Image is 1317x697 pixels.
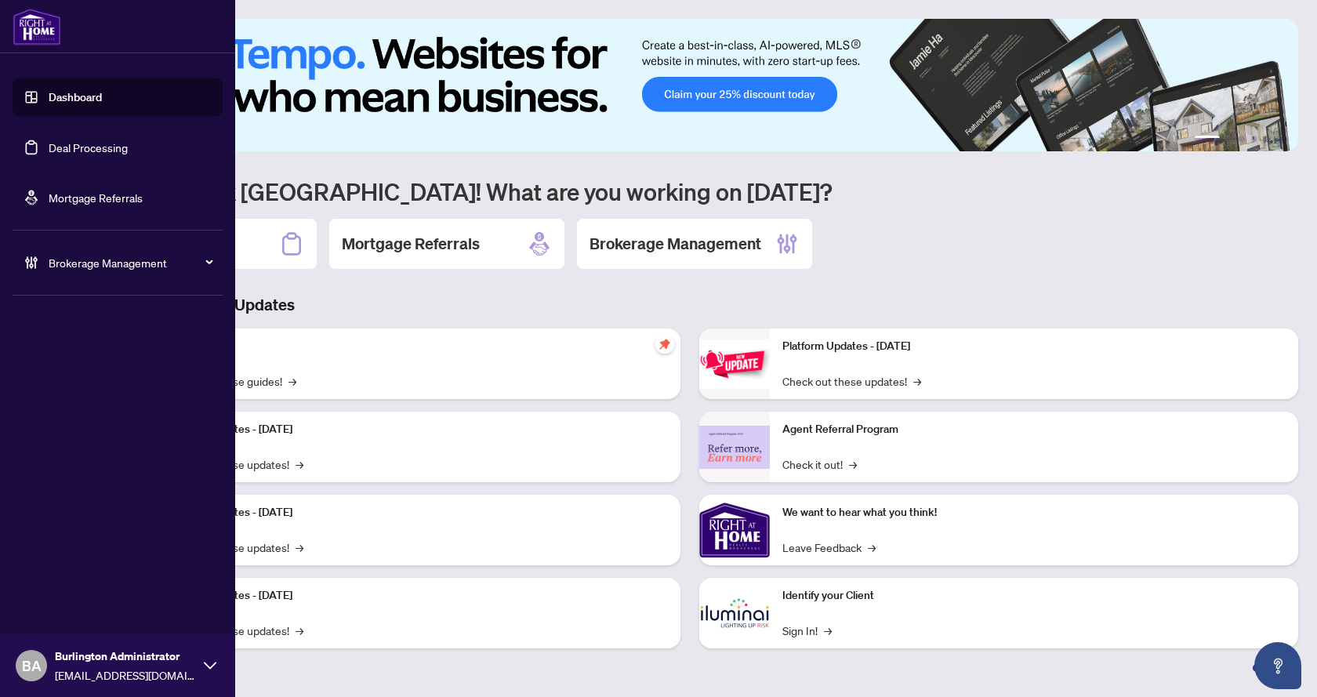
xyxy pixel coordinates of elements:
[49,254,212,271] span: Brokerage Management
[49,191,143,205] a: Mortgage Referrals
[699,339,770,389] img: Platform Updates - June 23, 2025
[699,495,770,565] img: We want to hear what you think!
[165,587,668,604] p: Platform Updates - [DATE]
[868,539,876,556] span: →
[55,648,196,665] span: Burlington Administrator
[296,622,303,639] span: →
[590,233,761,255] h2: Brokerage Management
[782,456,857,473] a: Check it out!→
[782,539,876,556] a: Leave Feedback→
[699,578,770,648] img: Identify your Client
[782,338,1286,355] p: Platform Updates - [DATE]
[699,426,770,469] img: Agent Referral Program
[655,335,674,354] span: pushpin
[782,622,832,639] a: Sign In!→
[782,504,1286,521] p: We want to hear what you think!
[296,539,303,556] span: →
[782,372,921,390] a: Check out these updates!→
[824,622,832,639] span: →
[1254,642,1301,689] button: Open asap
[782,421,1286,438] p: Agent Referral Program
[82,19,1298,151] img: Slide 0
[13,8,61,45] img: logo
[1276,136,1283,142] button: 6
[82,176,1298,206] h1: Welcome back [GEOGRAPHIC_DATA]! What are you working on [DATE]?
[55,666,196,684] span: [EMAIL_ADDRESS][DOMAIN_NAME]
[1251,136,1257,142] button: 4
[165,338,668,355] p: Self-Help
[1239,136,1245,142] button: 3
[82,294,1298,316] h3: Brokerage & Industry Updates
[296,456,303,473] span: →
[849,456,857,473] span: →
[165,421,668,438] p: Platform Updates - [DATE]
[49,90,102,104] a: Dashboard
[342,233,480,255] h2: Mortgage Referrals
[782,587,1286,604] p: Identify your Client
[165,504,668,521] p: Platform Updates - [DATE]
[288,372,296,390] span: →
[49,140,128,154] a: Deal Processing
[1226,136,1232,142] button: 2
[1195,136,1220,142] button: 1
[913,372,921,390] span: →
[22,655,42,677] span: BA
[1264,136,1270,142] button: 5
